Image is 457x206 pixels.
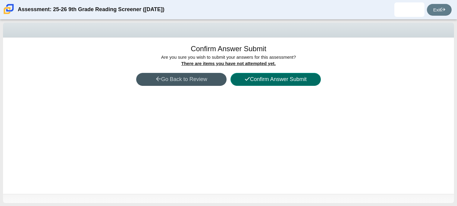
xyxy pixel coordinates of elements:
[161,55,296,66] span: Are you sure you wish to submit your answers for this assessment?
[2,3,15,15] img: Carmen School of Science & Technology
[230,73,321,86] button: Confirm Answer Submit
[18,2,164,17] div: Assessment: 25-26 9th Grade Reading Screener ([DATE])
[405,5,414,14] img: charline.cooper.QW7fcV
[181,61,276,66] u: There are items you have not attempted yet.
[191,44,266,54] h1: Confirm Answer Submit
[136,73,227,86] button: Go Back to Review
[427,4,452,16] a: Exit
[2,11,15,16] a: Carmen School of Science & Technology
